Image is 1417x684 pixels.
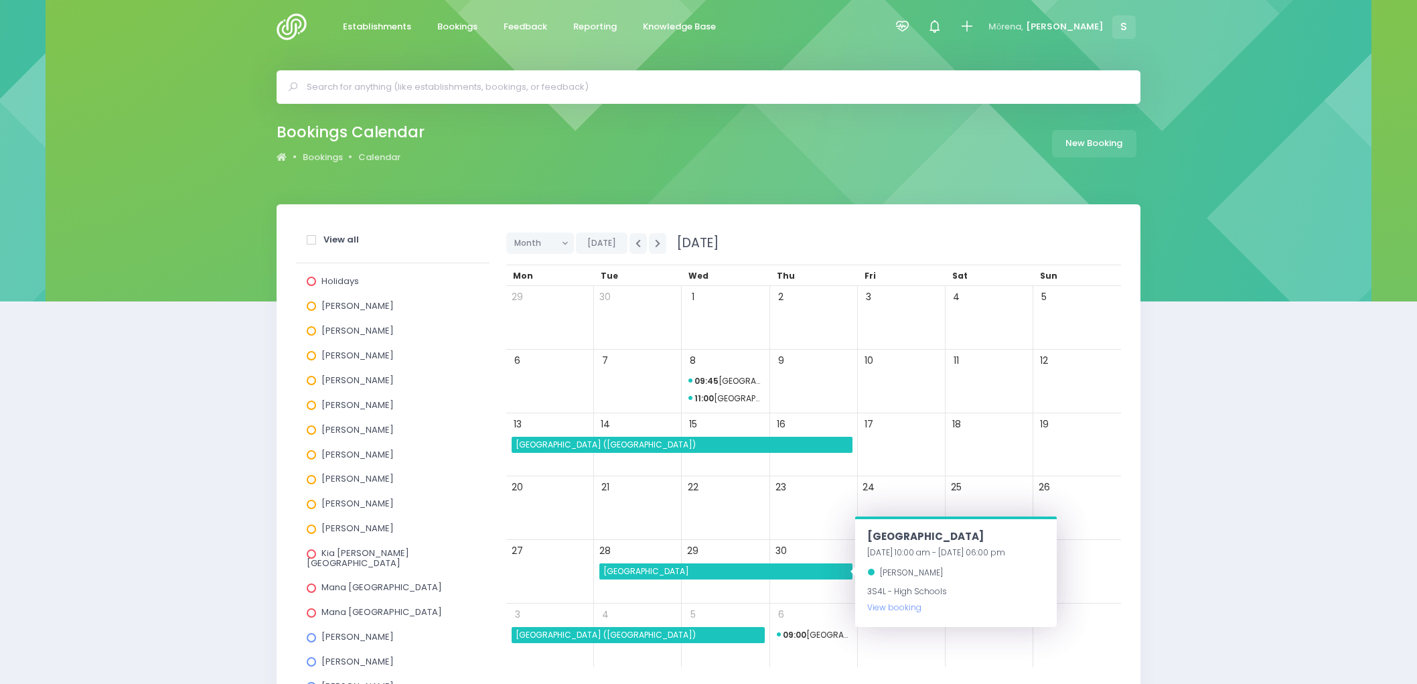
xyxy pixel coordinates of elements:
span: 18 [948,415,966,433]
span: [PERSON_NAME] [321,655,394,668]
span: [PERSON_NAME] [321,472,394,485]
strong: View all [323,233,359,246]
span: [PERSON_NAME] [321,423,394,436]
span: 5 [1035,288,1053,306]
span: Sun [1040,270,1057,281]
span: Knowledge Base [643,20,716,33]
a: Feedback [492,14,558,40]
span: [PERSON_NAME] [1026,20,1104,33]
span: Hillside Primary School [688,373,763,389]
span: 10 [860,352,878,370]
span: S [1112,15,1136,39]
span: [PERSON_NAME] [321,324,394,337]
span: 8 [684,352,702,370]
span: Mon [513,270,533,281]
button: [DATE] [576,232,627,254]
span: [PERSON_NAME] [880,567,943,578]
span: 6 [508,352,526,370]
span: [PERSON_NAME] [321,349,394,362]
span: 28 [596,542,614,560]
span: 1 [684,288,702,306]
span: [PERSON_NAME] [321,497,394,510]
span: 30 [596,288,614,306]
span: Feedback [504,20,547,33]
a: Calendar [358,151,400,164]
span: 21 [596,478,614,496]
a: View booking [867,602,921,613]
span: 29 [508,288,526,306]
span: 25 [948,478,966,496]
span: 20 [508,478,526,496]
span: Mōrena, [988,20,1023,33]
span: 9 [772,352,790,370]
span: [PERSON_NAME] [321,522,394,535]
button: Month [506,232,574,254]
strong: 09:45 [694,375,719,387]
img: Logo [277,13,315,40]
span: 3 [860,288,878,306]
span: 29 [684,542,702,560]
span: Kia [PERSON_NAME][GEOGRAPHIC_DATA] [307,547,409,569]
span: 16 [772,415,790,433]
span: 12 [1035,352,1053,370]
a: Establishments [331,14,422,40]
span: Thu [777,270,795,281]
span: 23 [772,478,790,496]
span: Fri [865,270,876,281]
span: Establishments [343,20,411,33]
span: 17 [860,415,878,433]
a: Knowledge Base [631,14,727,40]
a: Bookings [426,14,488,40]
strong: 11:00 [694,393,714,404]
span: [GEOGRAPHIC_DATA] [867,529,984,543]
span: 26 [1035,478,1053,496]
span: St Theresa's School (Invercargill) [514,627,764,643]
span: 2 [772,288,790,306]
div: [DATE] 10:00 am - [DATE] 06:00 pm [867,545,1045,561]
span: [PERSON_NAME] [321,374,394,387]
span: [DATE] [668,234,719,252]
span: St Patrick's School (Invercargill) [514,437,852,453]
span: 27 [508,542,526,560]
span: Sat [952,270,968,281]
span: Mana [GEOGRAPHIC_DATA] [321,606,442,618]
strong: 09:00 [783,629,806,640]
span: 13 [508,415,526,433]
span: Bookings [437,20,477,33]
span: [PERSON_NAME] [321,299,394,312]
span: Wed [688,270,708,281]
span: 6 [772,606,790,624]
span: St Theresa's School (Invercargill) [777,627,851,643]
span: 11 [948,352,966,370]
span: 7 [596,352,614,370]
span: Reporting [573,20,617,33]
span: 4 [948,288,966,306]
span: [PERSON_NAME] [321,448,394,461]
span: 15 [684,415,702,433]
span: 3 [508,606,526,624]
span: [PERSON_NAME] [321,399,394,411]
span: 19 [1035,415,1053,433]
span: Māruawai College [601,563,852,579]
a: New Booking [1052,130,1136,157]
span: Mana [GEOGRAPHIC_DATA] [321,581,442,594]
span: 5 [684,606,702,624]
span: Tue [601,270,618,281]
input: Search for anything (like establishments, bookings, or feedback) [307,77,1122,97]
span: 30 [772,542,790,560]
span: Hillside Primary School [688,391,763,407]
a: Bookings [303,151,343,164]
span: [PERSON_NAME] [321,630,394,643]
span: Month [514,233,556,253]
span: 14 [596,415,614,433]
span: 4 [596,606,614,624]
span: 22 [684,478,702,496]
span: 24 [860,478,878,496]
span: Holidays [321,275,359,287]
a: Reporting [562,14,627,40]
span: 3S4L - High Schools [867,586,947,613]
h2: Bookings Calendar [277,123,425,141]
